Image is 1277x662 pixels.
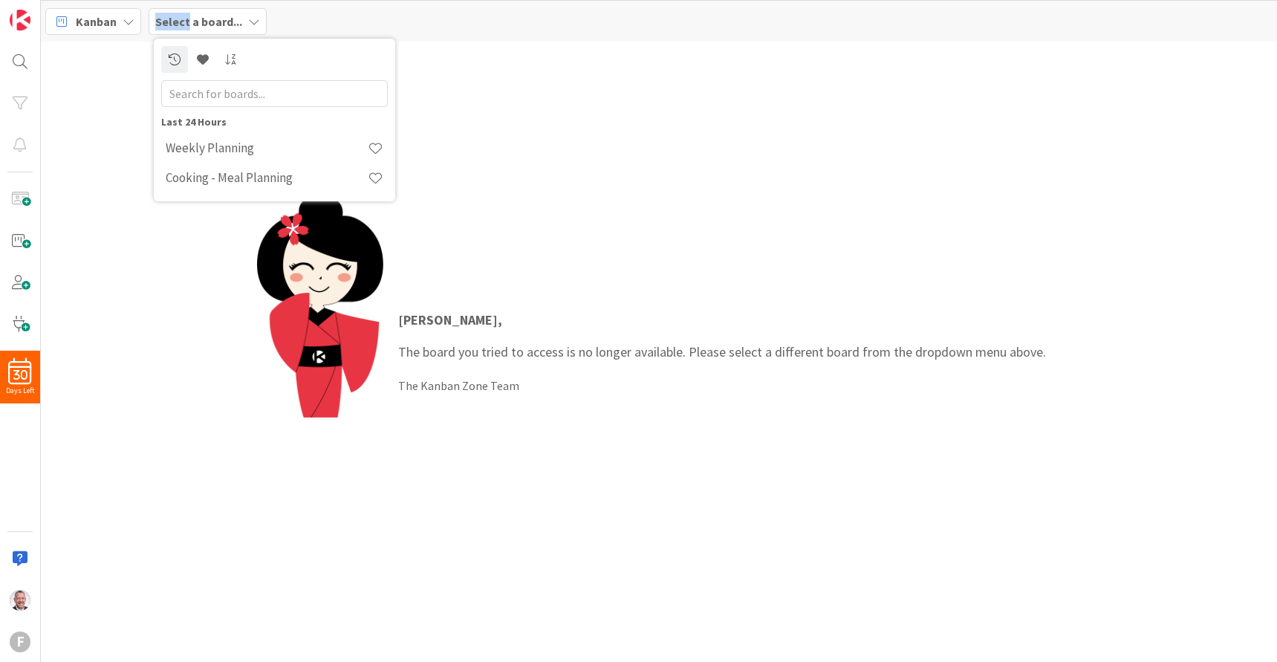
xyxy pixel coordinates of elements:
span: Kanban [76,13,117,30]
div: Last 24 Hours [161,114,388,130]
h4: Weekly Planning [166,140,368,155]
img: Visit kanbanzone.com [10,10,30,30]
p: The board you tried to access is no longer available. Please select a different board from the dr... [398,310,1046,362]
div: The Kanban Zone Team [398,377,1046,395]
h4: Cooking - Meal Planning [166,170,368,185]
b: Select a board... [155,14,242,29]
img: SB [10,590,30,611]
span: 30 [13,370,27,380]
input: Search for boards... [161,80,388,107]
strong: [PERSON_NAME] , [398,311,502,328]
div: F [10,632,30,652]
